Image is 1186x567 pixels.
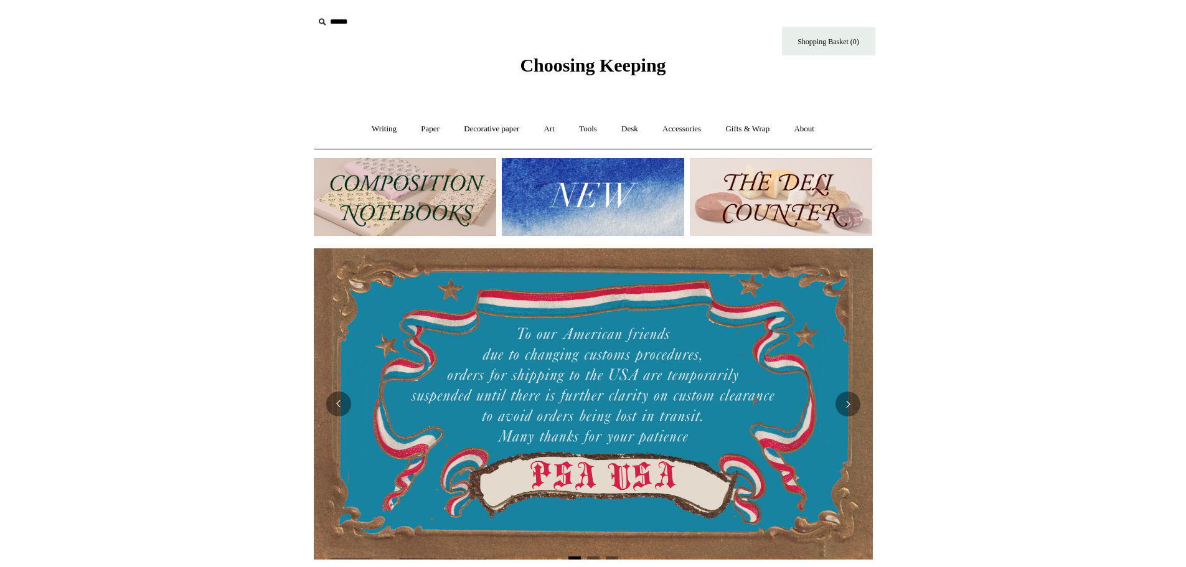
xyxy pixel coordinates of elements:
[314,248,873,560] img: USA PSA .jpg__PID:33428022-6587-48b7-8b57-d7eefc91f15a
[587,556,600,560] button: Page 2
[783,113,826,146] a: About
[360,113,408,146] a: Writing
[690,158,872,236] img: The Deli Counter
[714,113,781,146] a: Gifts & Wrap
[835,391,860,416] button: Next
[410,113,451,146] a: Paper
[651,113,712,146] a: Accessories
[606,556,618,560] button: Page 3
[520,55,666,75] span: Choosing Keeping
[533,113,566,146] a: Art
[610,113,649,146] a: Desk
[568,556,581,560] button: Page 1
[326,391,351,416] button: Previous
[314,158,496,236] img: 202302 Composition ledgers.jpg__PID:69722ee6-fa44-49dd-a067-31375e5d54ec
[520,65,666,73] a: Choosing Keeping
[782,27,875,55] a: Shopping Basket (0)
[453,113,530,146] a: Decorative paper
[568,113,608,146] a: Tools
[502,158,684,236] img: New.jpg__PID:f73bdf93-380a-4a35-bcfe-7823039498e1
